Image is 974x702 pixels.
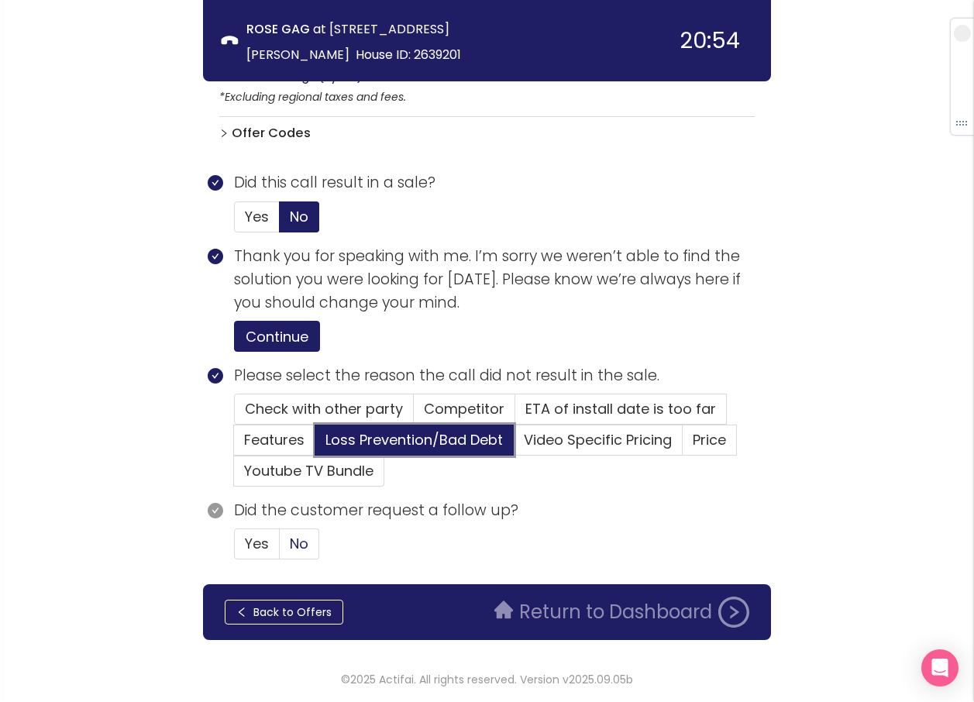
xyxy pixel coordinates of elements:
[244,430,305,449] span: Features
[424,399,504,418] span: Competitor
[234,245,771,315] p: Thank you for speaking with me. I’m sorry we weren’t able to find the solution you were looking f...
[325,430,503,449] span: Loss Prevention/Bad Debt
[290,534,308,553] span: No
[225,600,343,625] button: Back to Offers
[208,503,223,518] span: check-circle
[525,399,716,418] span: ETA of install date is too far
[208,368,223,384] span: check-circle
[232,123,311,143] strong: Offer Codes
[245,534,269,553] span: Yes
[921,649,959,687] div: Open Intercom Messenger
[244,461,373,480] span: Youtube TV Bundle
[222,33,238,50] span: phone
[219,129,229,138] span: right
[245,207,269,226] span: Yes
[234,364,771,387] p: Please select the reason the call did not result in the sale.
[245,399,403,418] span: Check with other party
[356,46,461,64] span: House ID: 2639201
[208,249,223,264] span: check-circle
[485,597,759,628] button: Return to Dashboard
[234,499,771,522] p: Did the customer request a follow up?
[208,175,223,191] span: check-circle
[680,29,740,52] div: 20:54
[246,20,449,64] span: at [STREET_ADDRESS][PERSON_NAME]
[219,117,755,150] div: Offer Codes
[290,207,308,226] span: No
[524,430,672,449] span: Video Specific Pricing
[219,89,406,105] em: *Excluding regional taxes and fees.
[234,171,771,194] p: Did this call result in a sale?
[246,20,310,38] strong: ROSE GAG
[234,321,320,352] button: Continue
[693,430,726,449] span: Price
